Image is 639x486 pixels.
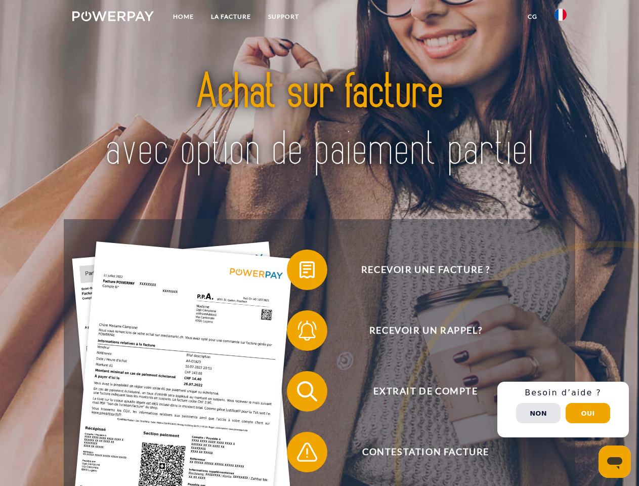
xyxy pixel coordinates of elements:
button: Recevoir un rappel? [287,310,550,351]
button: Extrait de compte [287,371,550,412]
img: title-powerpay_fr.svg [97,49,542,194]
img: logo-powerpay-white.svg [72,11,154,21]
img: fr [555,9,567,21]
button: Oui [566,403,610,423]
a: Support [260,8,308,26]
span: Recevoir un rappel? [302,310,549,351]
a: CG [519,8,546,26]
span: Recevoir une facture ? [302,250,549,290]
button: Recevoir une facture ? [287,250,550,290]
img: qb_search.svg [294,379,320,404]
button: Non [516,403,561,423]
span: Contestation Facture [302,432,549,472]
img: qb_warning.svg [294,439,320,465]
img: qb_bill.svg [294,257,320,282]
img: qb_bell.svg [294,318,320,343]
span: Extrait de compte [302,371,549,412]
iframe: Bouton de lancement de la fenêtre de messagerie [599,445,631,478]
a: Home [164,8,202,26]
button: Contestation Facture [287,432,550,472]
h3: Besoin d’aide ? [503,388,623,398]
a: LA FACTURE [202,8,260,26]
div: Schnellhilfe [497,382,629,437]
